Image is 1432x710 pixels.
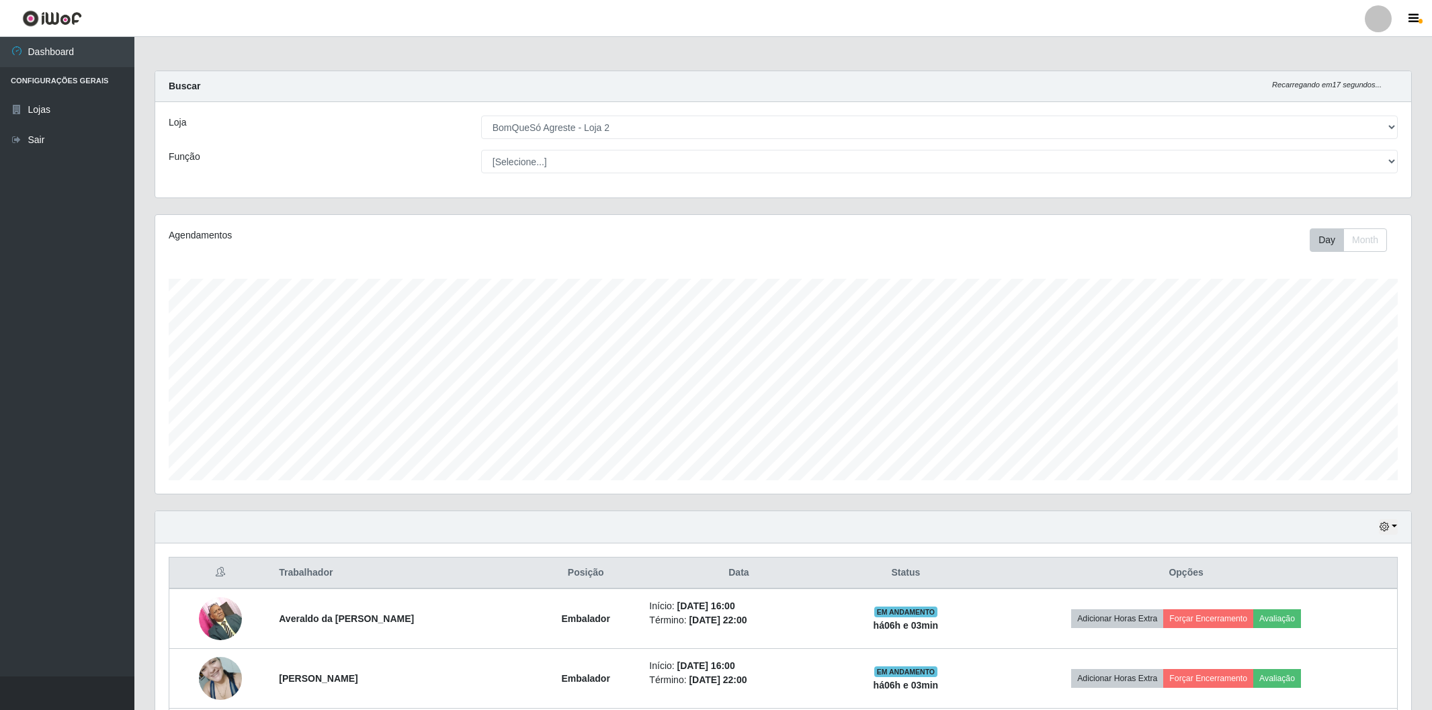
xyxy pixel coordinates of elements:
li: Término: [649,613,828,627]
button: Forçar Encerramento [1163,669,1253,688]
strong: há 06 h e 03 min [874,680,939,691]
time: [DATE] 16:00 [677,660,735,671]
li: Início: [649,599,828,613]
i: Recarregando em 17 segundos... [1272,81,1382,89]
li: Início: [649,659,828,673]
button: Avaliação [1253,609,1301,628]
th: Status [837,558,976,589]
span: EM ANDAMENTO [874,607,938,617]
label: Loja [169,116,186,130]
time: [DATE] 16:00 [677,601,735,611]
img: CoreUI Logo [22,10,82,27]
button: Avaliação [1253,669,1301,688]
strong: Embalador [562,613,610,624]
button: Adicionar Horas Extra [1071,669,1163,688]
th: Trabalhador [271,558,530,589]
div: Agendamentos [169,228,669,242]
strong: [PERSON_NAME] [279,673,357,684]
img: 1714959691742.jpeg [199,650,242,707]
button: Adicionar Horas Extra [1071,609,1163,628]
strong: há 06 h e 03 min [874,620,939,631]
li: Término: [649,673,828,687]
strong: Embalador [562,673,610,684]
time: [DATE] 22:00 [689,674,747,685]
time: [DATE] 22:00 [689,615,747,625]
button: Month [1343,228,1387,252]
button: Forçar Encerramento [1163,609,1253,628]
strong: Averaldo da [PERSON_NAME] [279,613,414,624]
span: EM ANDAMENTO [874,666,938,677]
th: Posição [530,558,641,589]
th: Data [641,558,836,589]
div: First group [1310,228,1387,252]
label: Função [169,150,200,164]
button: Day [1310,228,1344,252]
th: Opções [975,558,1397,589]
img: 1697117733428.jpeg [199,590,242,647]
strong: Buscar [169,81,200,91]
div: Toolbar with button groups [1310,228,1398,252]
